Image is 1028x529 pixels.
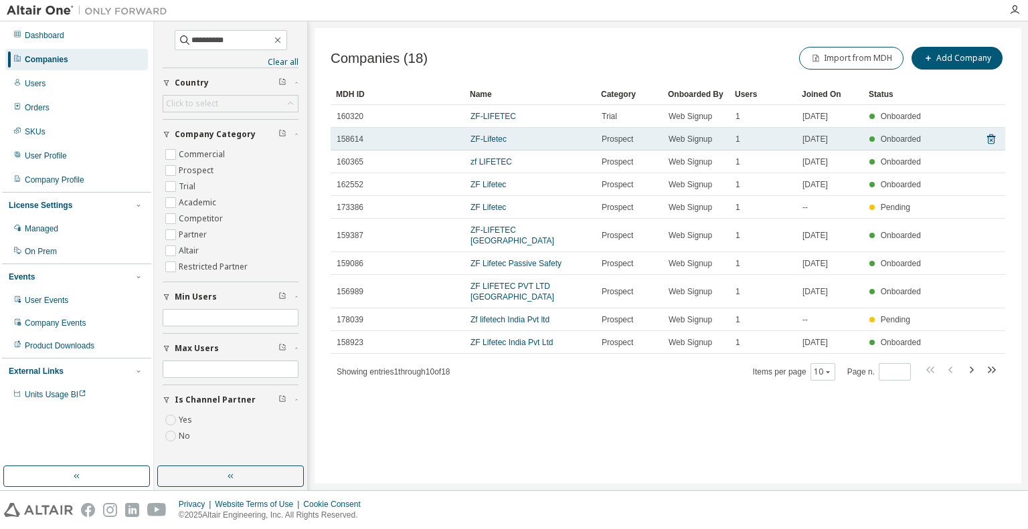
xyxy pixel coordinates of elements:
span: Prospect [602,156,633,167]
span: Web Signup [669,111,712,122]
div: Company Events [25,318,86,328]
span: -- [802,202,808,213]
span: Country [175,78,209,88]
div: Joined On [802,84,858,105]
a: Zf lifetech India Pvt ltd [470,315,549,324]
a: ZF Lifetec [470,203,506,212]
span: 173386 [337,202,363,213]
div: Companies [25,54,68,65]
span: [DATE] [802,230,828,241]
div: Product Downloads [25,340,94,351]
span: Web Signup [669,337,712,348]
a: ZF-LIFETEC [GEOGRAPHIC_DATA] [470,225,554,245]
div: Company Profile [25,175,84,185]
span: Onboarded [881,134,921,144]
span: Prospect [602,230,633,241]
a: zf LIFETEC [470,157,512,167]
span: Pending [881,203,910,212]
div: External Links [9,366,64,377]
span: [DATE] [802,179,828,190]
label: Yes [179,412,195,428]
div: SKUs [25,126,46,137]
img: facebook.svg [81,503,95,517]
span: Web Signup [669,202,712,213]
span: [DATE] [802,134,828,144]
div: On Prem [25,246,57,257]
span: 158614 [337,134,363,144]
span: Clear filter [278,343,286,354]
div: Status [869,84,925,105]
label: Altair [179,243,201,259]
label: Restricted Partner [179,259,250,275]
img: Altair One [7,4,174,17]
span: Web Signup [669,134,712,144]
button: 10 [814,366,832,377]
span: Clear filter [278,395,286,405]
div: Onboarded By [668,84,724,105]
span: [DATE] [802,156,828,167]
button: Company Category [163,120,298,149]
a: ZF Lifetec [470,180,506,189]
span: Clear filter [278,129,286,140]
a: ZF Lifetec India Pvt Ltd [470,338,553,347]
span: 1 [736,134,740,144]
label: Trial [179,179,198,195]
span: Prospect [602,286,633,297]
span: Onboarded [881,338,921,347]
img: instagram.svg [103,503,117,517]
a: ZF LIFETEC PVT LTD [GEOGRAPHIC_DATA] [470,282,554,302]
button: Max Users [163,334,298,363]
span: [DATE] [802,286,828,297]
span: Web Signup [669,179,712,190]
span: Web Signup [669,314,712,325]
div: Orders [25,102,50,113]
span: Clear filter [278,292,286,302]
span: Onboarded [881,112,921,121]
span: 158923 [337,337,363,348]
div: Category [601,84,657,105]
span: [DATE] [802,337,828,348]
div: Name [470,84,590,105]
div: Users [735,84,791,105]
a: ZF-Lifetec [470,134,507,144]
span: 1 [736,337,740,348]
span: 178039 [337,314,363,325]
div: Dashboard [25,30,64,41]
div: MDH ID [336,84,459,105]
img: altair_logo.svg [4,503,73,517]
span: 156989 [337,286,363,297]
span: 159086 [337,258,363,269]
span: Prospect [602,258,633,269]
span: Max Users [175,343,219,354]
span: Page n. [847,363,911,381]
label: Partner [179,227,209,243]
span: [DATE] [802,258,828,269]
span: 160320 [337,111,363,122]
span: Onboarded [881,259,921,268]
span: Web Signup [669,230,712,241]
label: Commercial [179,146,228,163]
button: Country [163,68,298,98]
span: Onboarded [881,180,921,189]
span: Prospect [602,314,633,325]
label: Prospect [179,163,216,179]
button: Is Channel Partner [163,385,298,415]
span: 1 [736,286,740,297]
span: Prospect [602,134,633,144]
span: -- [802,314,808,325]
div: Cookie Consent [303,499,368,510]
span: Trial [602,111,617,122]
span: Clear filter [278,78,286,88]
span: Web Signup [669,258,712,269]
button: Min Users [163,282,298,312]
span: Prospect [602,337,633,348]
span: Web Signup [669,156,712,167]
div: Users [25,78,46,89]
span: Onboarded [881,287,921,296]
span: Pending [881,315,910,324]
a: Clear all [163,57,298,68]
span: 1 [736,230,740,241]
span: 1 [736,156,740,167]
a: ZF-LIFETEC [470,112,516,121]
button: Import from MDH [799,47,904,70]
